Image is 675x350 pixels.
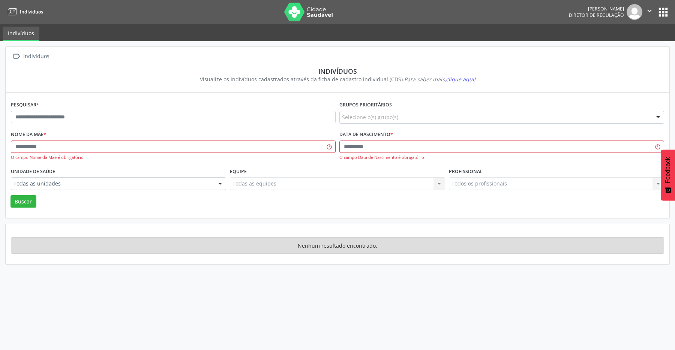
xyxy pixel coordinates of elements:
span: Selecione o(s) grupo(s) [342,113,398,121]
span: clique aqui! [446,76,475,83]
i:  [645,7,654,15]
span: Feedback [664,157,671,183]
div: [PERSON_NAME] [569,6,624,12]
div: O campo Nome da Mãe é obrigatório [11,154,336,161]
i:  [11,51,22,62]
img: img [627,4,642,20]
label: Profissional [449,166,483,177]
a:  Indivíduos [11,51,51,62]
label: Data de nascimento [339,129,393,141]
div: Visualize os indivíduos cadastrados através da ficha de cadastro individual (CDS). [16,75,659,83]
span: Diretor de regulação [569,12,624,18]
div: Indivíduos [16,67,659,75]
label: Unidade de saúde [11,166,55,177]
label: Grupos prioritários [339,99,392,111]
div: O campo Data de Nascimento é obrigatório [339,154,664,161]
div: Nenhum resultado encontrado. [11,237,664,254]
span: Todas as unidades [13,180,211,187]
a: Indivíduos [5,6,43,18]
a: Indivíduos [3,27,39,41]
button: Buscar [10,195,36,208]
button: Feedback - Mostrar pesquisa [661,150,675,200]
div: Indivíduos [22,51,51,62]
span: Indivíduos [20,9,43,15]
label: Nome da mãe [11,129,46,141]
button: apps [657,6,670,19]
button:  [642,4,657,20]
label: Pesquisar [11,99,39,111]
label: Equipe [230,166,247,177]
i: Para saber mais, [404,76,475,83]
